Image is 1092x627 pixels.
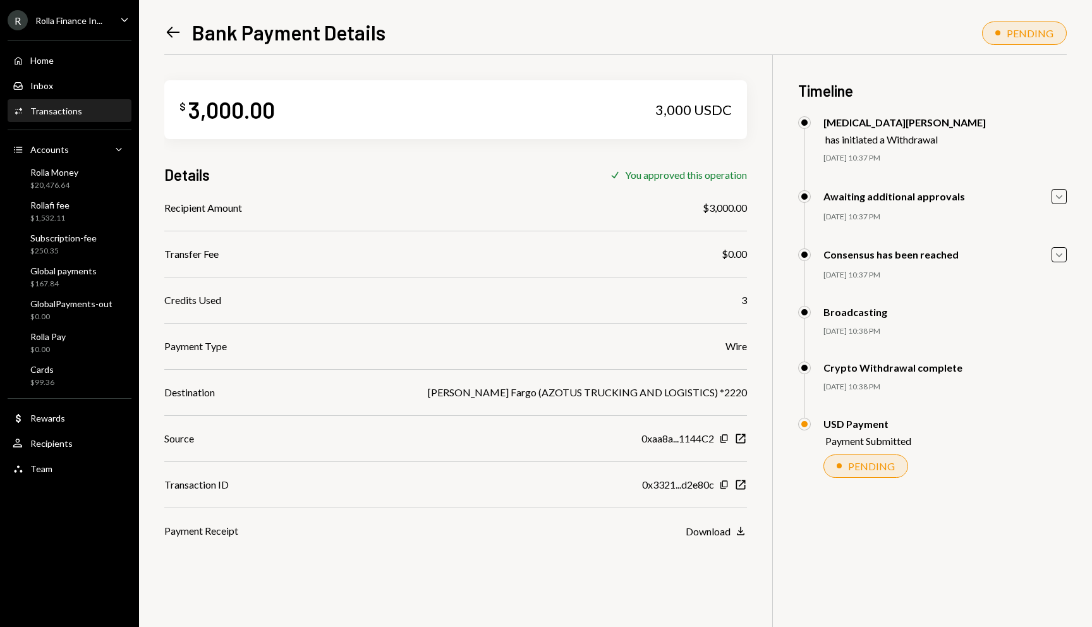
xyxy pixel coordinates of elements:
a: Recipients [8,432,131,454]
a: GlobalPayments-out$0.00 [8,295,131,325]
div: [DATE] 10:37 PM [823,153,1067,164]
div: $1,532.11 [30,213,70,224]
div: R [8,10,28,30]
div: $0.00 [30,344,66,355]
div: Download [686,525,731,537]
div: 3 [741,293,747,308]
a: Subscription-fee$250.35 [8,229,131,259]
a: Rollafi fee$1,532.11 [8,196,131,226]
div: Crypto Withdrawal complete [823,362,962,374]
div: Rolla Finance In... [35,15,102,26]
div: 0x3321...d2e80c [642,477,714,492]
div: $0.00 [722,247,747,262]
a: Home [8,49,131,71]
div: Rollafi fee [30,200,70,210]
div: $250.35 [30,246,97,257]
div: Team [30,463,52,474]
div: [DATE] 10:37 PM [823,270,1067,281]
h3: Timeline [798,80,1067,101]
div: GlobalPayments-out [30,298,112,309]
div: Awaiting additional approvals [823,190,965,202]
div: Subscription-fee [30,233,97,243]
div: Source [164,431,194,446]
div: $167.84 [30,279,97,289]
div: Cards [30,364,54,375]
div: PENDING [848,460,895,472]
div: $ [179,100,186,113]
div: Transaction ID [164,477,229,492]
a: Rewards [8,406,131,429]
div: Transactions [30,106,82,116]
div: Global payments [30,265,97,276]
a: Rolla Money$20,476.64 [8,163,131,193]
div: Transfer Fee [164,247,219,262]
div: [DATE] 10:38 PM [823,382,1067,393]
div: Broadcasting [823,306,887,318]
a: Transactions [8,99,131,122]
div: You approved this operation [625,169,747,181]
h1: Bank Payment Details [192,20,385,45]
div: 3,000.00 [188,95,275,124]
div: Payment Submitted [825,435,911,447]
div: Rolla Money [30,167,78,178]
div: [DATE] 10:38 PM [823,326,1067,337]
div: Destination [164,385,215,400]
div: has initiated a Withdrawal [825,133,986,145]
a: Inbox [8,74,131,97]
div: Recipient Amount [164,200,242,216]
div: Recipients [30,438,73,449]
div: Inbox [30,80,53,91]
div: USD Payment [823,418,911,430]
div: Payment Type [164,339,227,354]
a: Rolla Pay$0.00 [8,327,131,358]
div: $0.00 [30,312,112,322]
div: Wire [725,339,747,354]
a: Accounts [8,138,131,161]
div: [DATE] 10:37 PM [823,212,1067,222]
h3: Details [164,164,210,185]
div: Rewards [30,413,65,423]
div: Consensus has been reached [823,248,959,260]
div: Rolla Pay [30,331,66,342]
div: Accounts [30,144,69,155]
div: 3,000 USDC [655,101,732,119]
div: $20,476.64 [30,180,78,191]
div: Credits Used [164,293,221,308]
a: Global payments$167.84 [8,262,131,292]
div: [PERSON_NAME] Fargo (AZOTUS TRUCKING AND LOGISTICS) *2220 [428,385,747,400]
button: Download [686,525,747,539]
a: Cards$99.36 [8,360,131,391]
div: Payment Receipt [164,523,238,539]
div: Home [30,55,54,66]
div: $99.36 [30,377,54,388]
div: $3,000.00 [703,200,747,216]
a: Team [8,457,131,480]
div: 0xaa8a...1144C2 [641,431,714,446]
div: PENDING [1007,27,1053,39]
div: [MEDICAL_DATA][PERSON_NAME] [823,116,986,128]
